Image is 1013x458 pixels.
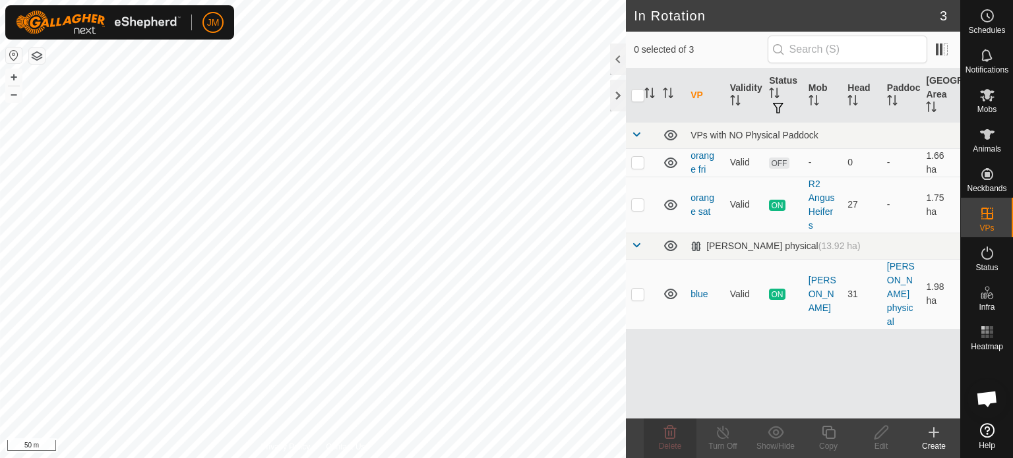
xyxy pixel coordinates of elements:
[659,442,682,451] span: Delete
[971,343,1003,351] span: Heatmap
[842,148,882,177] td: 0
[769,157,789,169] span: OFF
[725,69,764,123] th: Validity
[921,177,960,233] td: 1.75 ha
[634,43,767,57] span: 0 selected of 3
[29,48,45,64] button: Map Layers
[887,261,915,327] a: [PERSON_NAME] physical
[855,440,907,452] div: Edit
[691,289,708,299] a: blue
[768,36,927,63] input: Search (S)
[326,441,365,453] a: Contact Us
[725,177,764,233] td: Valid
[847,97,858,107] p-sorticon: Activate to sort
[634,8,940,24] h2: In Rotation
[968,26,1005,34] span: Schedules
[691,130,955,140] div: VPs with NO Physical Paddock
[261,441,311,453] a: Privacy Policy
[691,192,714,217] a: orange sat
[725,148,764,177] td: Valid
[921,69,960,123] th: [GEOGRAPHIC_DATA] Area
[730,97,741,107] p-sorticon: Activate to sort
[979,224,994,232] span: VPs
[207,16,220,30] span: JM
[926,103,936,114] p-sorticon: Activate to sort
[882,177,921,233] td: -
[975,264,998,272] span: Status
[644,90,655,100] p-sorticon: Activate to sort
[961,418,1013,455] a: Help
[882,148,921,177] td: -
[979,442,995,449] span: Help
[6,47,22,63] button: Reset Map
[696,440,749,452] div: Turn Off
[6,69,22,85] button: +
[809,273,838,315] div: [PERSON_NAME]
[907,440,960,452] div: Create
[887,97,898,107] p-sorticon: Activate to sort
[967,379,1007,418] div: Open chat
[921,148,960,177] td: 1.66 ha
[764,69,803,123] th: Status
[842,69,882,123] th: Head
[818,241,861,251] span: (13.92 ha)
[967,185,1006,192] span: Neckbands
[691,241,860,252] div: [PERSON_NAME] physical
[803,69,843,123] th: Mob
[842,259,882,329] td: 31
[966,66,1008,74] span: Notifications
[749,440,802,452] div: Show/Hide
[769,90,780,100] p-sorticon: Activate to sort
[979,303,995,311] span: Infra
[725,259,764,329] td: Valid
[809,97,819,107] p-sorticon: Activate to sort
[6,86,22,102] button: –
[802,440,855,452] div: Copy
[809,156,838,169] div: -
[809,177,838,233] div: R2 Angus Heifers
[973,145,1001,153] span: Animals
[685,69,725,123] th: VP
[940,6,947,26] span: 3
[663,90,673,100] p-sorticon: Activate to sort
[842,177,882,233] td: 27
[769,289,785,300] span: ON
[882,69,921,123] th: Paddock
[691,150,714,175] a: orange fri
[921,259,960,329] td: 1.98 ha
[16,11,181,34] img: Gallagher Logo
[977,105,997,113] span: Mobs
[769,200,785,211] span: ON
